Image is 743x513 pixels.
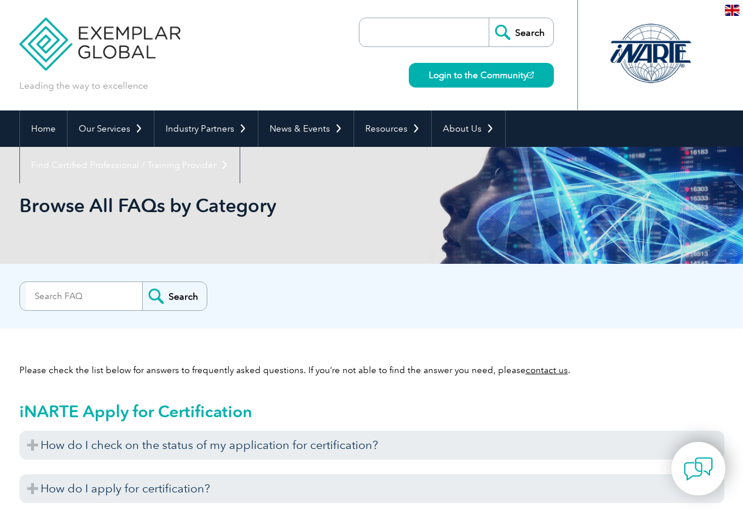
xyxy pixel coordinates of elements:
a: Resources [354,110,431,147]
a: Find Certified Professional / Training Provider [20,147,240,183]
p: Please check the list below for answers to frequently asked questions. If you’re not able to find... [19,364,724,377]
h3: How do I apply for certification? [19,474,724,503]
input: Search [142,282,207,310]
h1: Browse All FAQs by Category [19,194,470,217]
img: contact-chat.png [684,454,713,484]
a: Home [20,110,67,147]
a: Login to the Community [409,63,554,88]
a: Industry Partners [154,110,258,147]
img: en [725,5,739,16]
h3: How do I check on the status of my application for certification? [19,431,724,460]
input: Search FAQ [26,282,142,310]
img: open_square.png [527,72,534,78]
input: Search [489,18,553,46]
p: Leading the way to excellence [19,79,148,92]
a: Our Services [68,110,154,147]
a: About Us [432,110,505,147]
a: contact us [526,365,568,375]
a: News & Events [258,110,354,147]
h2: iNARTE Apply for Certification [19,402,724,421]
